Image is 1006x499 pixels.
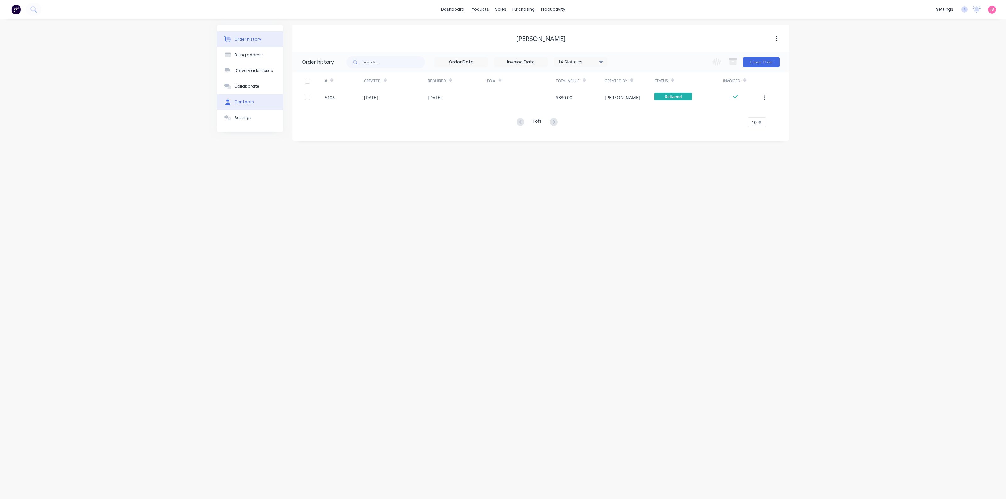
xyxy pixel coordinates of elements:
div: # [325,72,364,89]
div: Delivery addresses [235,68,273,73]
div: Created By [605,78,627,84]
div: settings [933,5,956,14]
div: products [467,5,492,14]
div: Settings [235,115,252,121]
button: Collaborate [217,79,283,94]
div: Total Value [556,72,605,89]
div: [DATE] [428,94,442,101]
input: Invoice Date [495,57,547,67]
div: Invoiced [723,78,740,84]
div: sales [492,5,509,14]
div: 14 Statuses [554,58,607,65]
div: Order history [235,36,261,42]
div: 5106 [325,94,335,101]
span: Delivered [654,93,692,100]
div: Created [364,78,381,84]
div: Status [654,78,668,84]
div: Created By [605,72,654,89]
div: Billing address [235,52,264,58]
div: Contacts [235,99,254,105]
div: productivity [538,5,568,14]
div: PO # [487,72,556,89]
div: Status [654,72,723,89]
button: Create Order [743,57,780,67]
button: Settings [217,110,283,126]
button: Delivery addresses [217,63,283,79]
div: PO # [487,78,495,84]
span: 10 [752,119,757,126]
a: dashboard [438,5,467,14]
div: Invoiced [723,72,762,89]
div: [PERSON_NAME] [605,94,640,101]
img: Factory [11,5,21,14]
div: 1 of 1 [533,118,542,127]
div: [PERSON_NAME] [516,35,566,42]
button: Billing address [217,47,283,63]
input: Search... [363,56,425,68]
div: [DATE] [364,94,378,101]
div: Collaborate [235,84,259,89]
div: $330.00 [556,94,572,101]
button: Order history [217,31,283,47]
div: # [325,78,327,84]
div: Required [428,72,487,89]
input: Order Date [435,57,488,67]
button: Contacts [217,94,283,110]
div: Order history [302,58,334,66]
span: JB [990,7,994,12]
div: Created [364,72,428,89]
div: Required [428,78,446,84]
div: Total Value [556,78,580,84]
div: purchasing [509,5,538,14]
